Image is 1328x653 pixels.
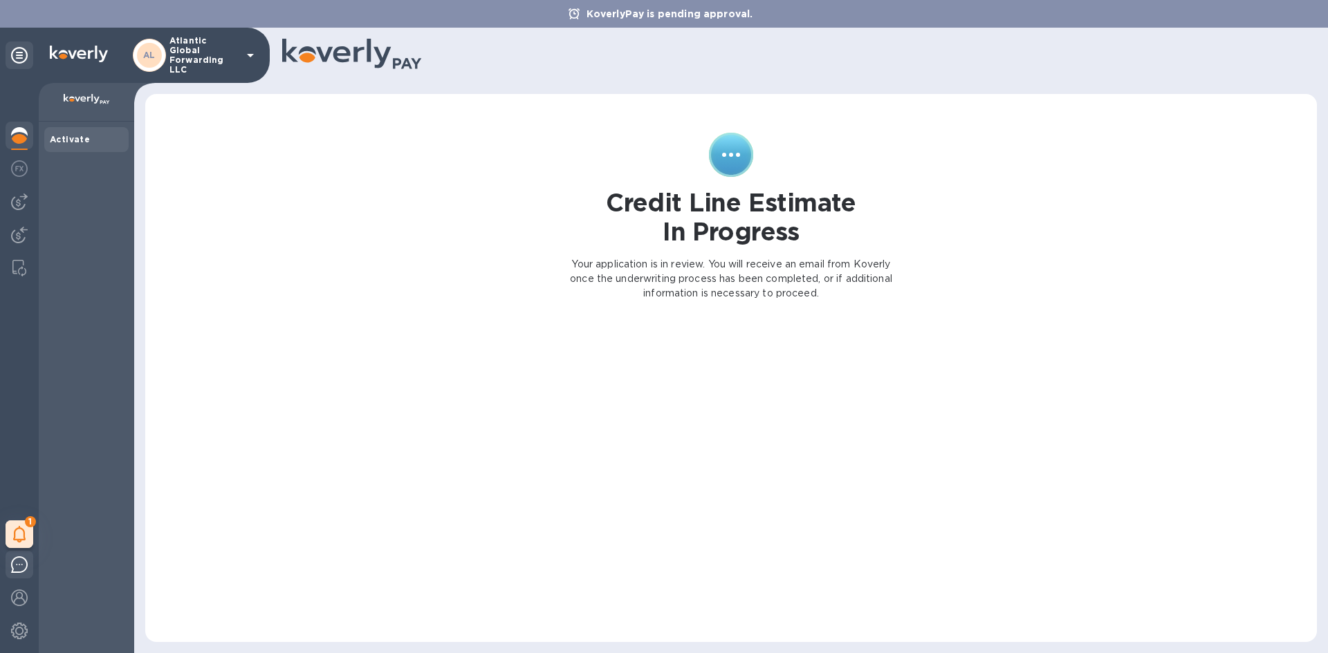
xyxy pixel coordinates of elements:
b: Activate [50,134,90,144]
img: Foreign exchange [11,160,28,177]
p: Atlantic Global Forwarding LLC [169,36,239,75]
h1: Credit Line Estimate In Progress [606,188,856,246]
b: AL [143,50,156,60]
div: Unpin categories [6,41,33,69]
img: Logo [50,46,108,62]
span: 1 [25,516,36,527]
p: KoverlyPay is pending approval. [580,7,760,21]
p: Your application is in review. You will receive an email from Koverly once the underwriting proce... [568,257,894,301]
